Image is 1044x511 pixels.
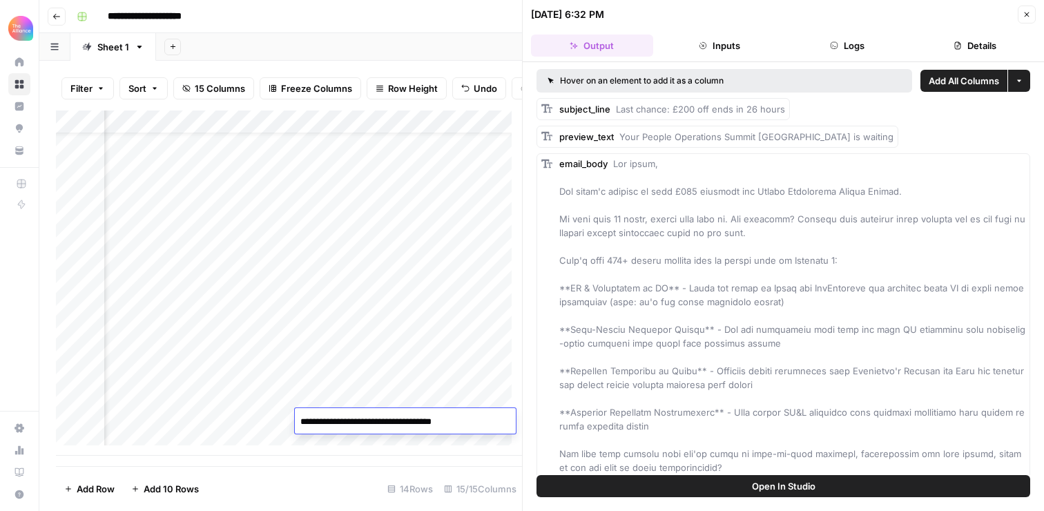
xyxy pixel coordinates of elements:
[77,482,115,496] span: Add Row
[531,35,653,57] button: Output
[56,478,123,500] button: Add Row
[438,478,522,500] div: 15/15 Columns
[8,73,30,95] a: Browse
[8,417,30,439] a: Settings
[260,77,361,99] button: Freeze Columns
[920,70,1007,92] button: Add All Columns
[128,81,146,95] span: Sort
[8,439,30,461] a: Usage
[929,74,999,88] span: Add All Columns
[281,81,352,95] span: Freeze Columns
[70,81,93,95] span: Filter
[8,16,33,41] img: Alliance Logo
[548,75,813,87] div: Hover on an element to add it as a column
[119,77,168,99] button: Sort
[913,35,1036,57] button: Details
[559,131,614,142] span: preview_text
[619,131,893,142] span: Your People Operations Summit [GEOGRAPHIC_DATA] is waiting
[752,479,815,493] span: Open In Studio
[559,158,608,169] span: email_body
[70,33,156,61] a: Sheet 1
[8,483,30,505] button: Help + Support
[8,461,30,483] a: Learning Hub
[367,77,447,99] button: Row Height
[97,40,129,54] div: Sheet 1
[173,77,254,99] button: 15 Columns
[659,35,781,57] button: Inputs
[123,478,207,500] button: Add 10 Rows
[786,35,909,57] button: Logs
[195,81,245,95] span: 15 Columns
[474,81,497,95] span: Undo
[388,81,438,95] span: Row Height
[8,11,30,46] button: Workspace: Alliance
[536,475,1030,497] button: Open In Studio
[8,51,30,73] a: Home
[61,77,114,99] button: Filter
[616,104,785,115] span: Last chance: £200 off ends in 26 hours
[531,8,604,21] div: [DATE] 6:32 PM
[382,478,438,500] div: 14 Rows
[559,104,610,115] span: subject_line
[452,77,506,99] button: Undo
[8,117,30,139] a: Opportunities
[144,482,199,496] span: Add 10 Rows
[8,139,30,162] a: Your Data
[8,95,30,117] a: Insights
